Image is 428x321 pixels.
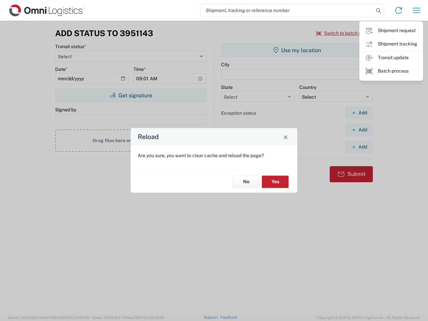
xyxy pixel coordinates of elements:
button: Close [281,132,290,141]
button: No [233,176,259,188]
input: Shipment, tracking or reference number [201,4,374,17]
a: Shipment request [360,24,423,37]
p: Are you sure, you want to clear cache and reload the page? [138,152,290,158]
button: Yes [262,176,289,188]
a: Shipment tracking [360,37,423,51]
a: Batch process [360,65,423,78]
h4: Reload [138,132,159,142]
a: Transit update [360,51,423,65]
